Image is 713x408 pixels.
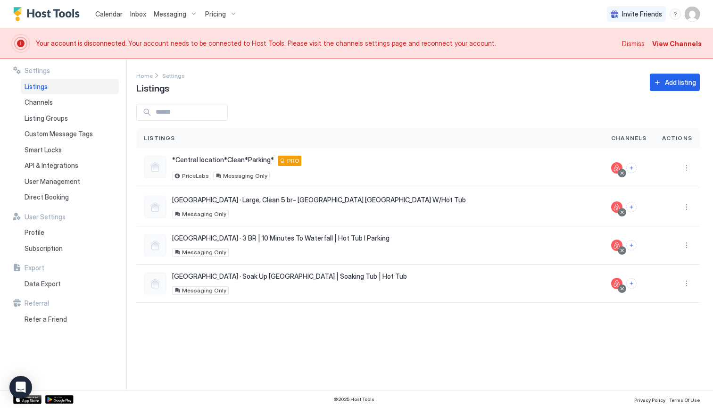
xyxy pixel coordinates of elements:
span: Subscription [25,244,63,253]
span: Pricing [205,10,226,18]
button: Add listing [650,74,700,91]
a: Host Tools Logo [13,7,84,21]
a: Custom Message Tags [21,126,119,142]
span: Refer a Friend [25,315,67,324]
button: Connect channels [626,240,637,250]
span: Referral [25,299,49,308]
div: Add listing [665,77,696,87]
a: Profile [21,225,119,241]
a: Channels [21,94,119,110]
a: Settings [162,70,185,80]
div: Breadcrumb [136,70,153,80]
a: Terms Of Use [669,394,700,404]
span: Messaging [154,10,186,18]
a: Home [136,70,153,80]
span: Listings [25,83,48,91]
button: More options [681,240,692,251]
span: Invite Friends [622,10,662,18]
div: View Channels [652,39,702,49]
a: User Management [21,174,119,190]
span: Your account needs to be connected to Host Tools. Please visit the channels settings page and rec... [36,39,616,48]
button: More options [681,162,692,174]
span: Listing Groups [25,114,68,123]
span: Listings [136,80,169,94]
span: Privacy Policy [634,397,665,403]
span: Listings [144,134,175,142]
div: Open Intercom Messenger [9,376,32,399]
div: menu [681,240,692,251]
span: Home [136,72,153,79]
a: API & Integrations [21,158,119,174]
button: Connect channels [626,163,637,173]
div: Dismiss [622,39,645,49]
span: Smart Locks [25,146,62,154]
div: menu [681,162,692,174]
a: Listings [21,79,119,95]
span: Direct Booking [25,193,69,201]
span: Export [25,264,44,272]
a: App Store [13,395,41,404]
div: User profile [685,7,700,22]
a: Calendar [95,9,123,19]
span: Data Export [25,280,61,288]
span: Channels [611,134,647,142]
a: Direct Booking [21,189,119,205]
span: Settings [25,67,50,75]
a: Inbox [130,9,146,19]
span: Terms Of Use [669,397,700,403]
span: Calendar [95,10,123,18]
span: Profile [25,228,44,237]
span: *Central location*Clean*Parking* [172,156,274,164]
span: [GEOGRAPHIC_DATA] · Large, Clean 5 br- [GEOGRAPHIC_DATA] [GEOGRAPHIC_DATA] W/Hot Tub [172,196,466,204]
span: User Management [25,177,80,186]
a: Privacy Policy [634,394,665,404]
span: Settings [162,72,185,79]
span: Channels [25,98,53,107]
div: Breadcrumb [162,70,185,80]
span: Inbox [130,10,146,18]
a: Listing Groups [21,110,119,126]
button: Connect channels [626,278,637,289]
div: menu [670,8,681,20]
span: Actions [662,134,692,142]
button: More options [681,201,692,213]
span: Your account is disconnected. [36,39,128,47]
span: API & Integrations [25,161,78,170]
a: Smart Locks [21,142,119,158]
a: Subscription [21,241,119,257]
a: Google Play Store [45,395,74,404]
span: Custom Message Tags [25,130,93,138]
span: User Settings [25,213,66,221]
span: PRO [287,157,299,165]
span: [GEOGRAPHIC_DATA] · 3 BR | 10 Minutes To Waterfall | Hot Tub l Parking [172,234,390,242]
a: Data Export [21,276,119,292]
button: Connect channels [626,202,637,212]
div: menu [681,201,692,213]
div: menu [681,278,692,289]
span: [GEOGRAPHIC_DATA] · Soak Up [GEOGRAPHIC_DATA] | Soaking Tub | Hot Tub [172,272,407,281]
input: Input Field [152,104,227,120]
button: More options [681,278,692,289]
a: Refer a Friend [21,311,119,327]
span: © 2025 Host Tools [333,396,374,402]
